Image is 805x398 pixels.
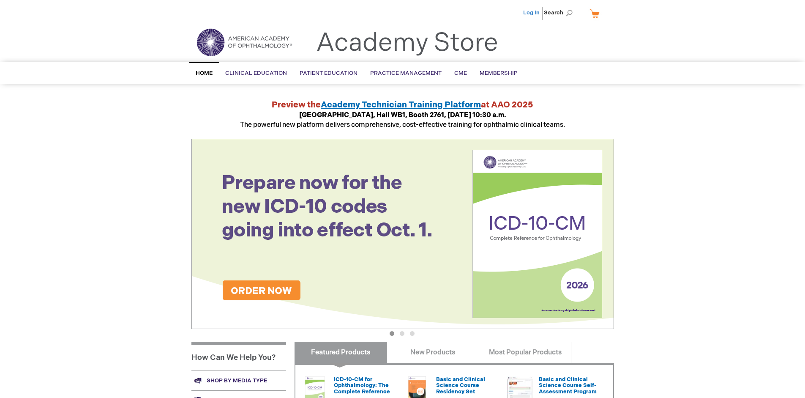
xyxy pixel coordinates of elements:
[191,342,286,371] h1: How Can We Help You?
[191,371,286,390] a: Shop by media type
[479,342,571,363] a: Most Popular Products
[299,111,506,119] strong: [GEOGRAPHIC_DATA], Hall WB1, Booth 2761, [DATE] 10:30 a.m.
[390,331,394,336] button: 1 of 3
[539,376,597,395] a: Basic and Clinical Science Course Self-Assessment Program
[300,70,357,77] span: Patient Education
[523,9,540,16] a: Log In
[436,376,485,395] a: Basic and Clinical Science Course Residency Set
[480,70,518,77] span: Membership
[387,342,479,363] a: New Products
[334,376,390,395] a: ICD-10-CM for Ophthalmology: The Complete Reference
[321,100,481,110] a: Academy Technician Training Platform
[410,331,415,336] button: 3 of 3
[272,100,533,110] strong: Preview the at AAO 2025
[454,70,467,77] span: CME
[316,28,498,58] a: Academy Store
[225,70,287,77] span: Clinical Education
[240,111,565,129] span: The powerful new platform delivers comprehensive, cost-effective training for ophthalmic clinical...
[544,4,576,21] span: Search
[370,70,442,77] span: Practice Management
[196,70,213,77] span: Home
[400,331,404,336] button: 2 of 3
[295,342,387,363] a: Featured Products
